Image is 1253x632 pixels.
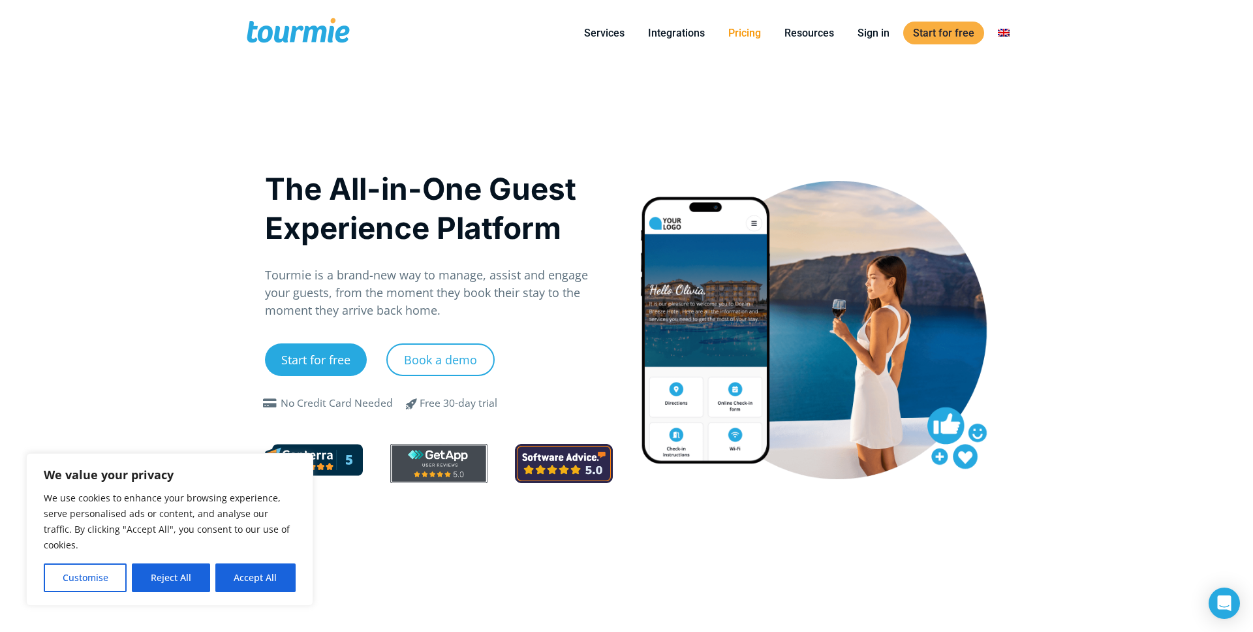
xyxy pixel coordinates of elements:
a: Integrations [638,25,715,41]
a: Start for free [265,343,367,376]
button: Accept All [215,563,296,592]
button: Reject All [132,563,209,592]
a: Start for free [903,22,984,44]
a: Services [574,25,634,41]
a: Pricing [719,25,771,41]
span:  [396,396,427,411]
p: We value your privacy [44,467,296,482]
a: Sign in [848,25,899,41]
div: No Credit Card Needed [281,396,393,411]
p: Tourmie is a brand-new way to manage, assist and engage your guests, from the moment they book th... [265,266,613,319]
h1: The All-in-One Guest Experience Platform [265,169,613,247]
div: Open Intercom Messenger [1209,588,1240,619]
a: Switch to [988,25,1019,41]
button: Customise [44,563,127,592]
p: We use cookies to enhance your browsing experience, serve personalised ads or content, and analys... [44,490,296,553]
span:  [260,398,281,409]
a: Book a demo [386,343,495,376]
div: Free 30-day trial [420,396,497,411]
a: Resources [775,25,844,41]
